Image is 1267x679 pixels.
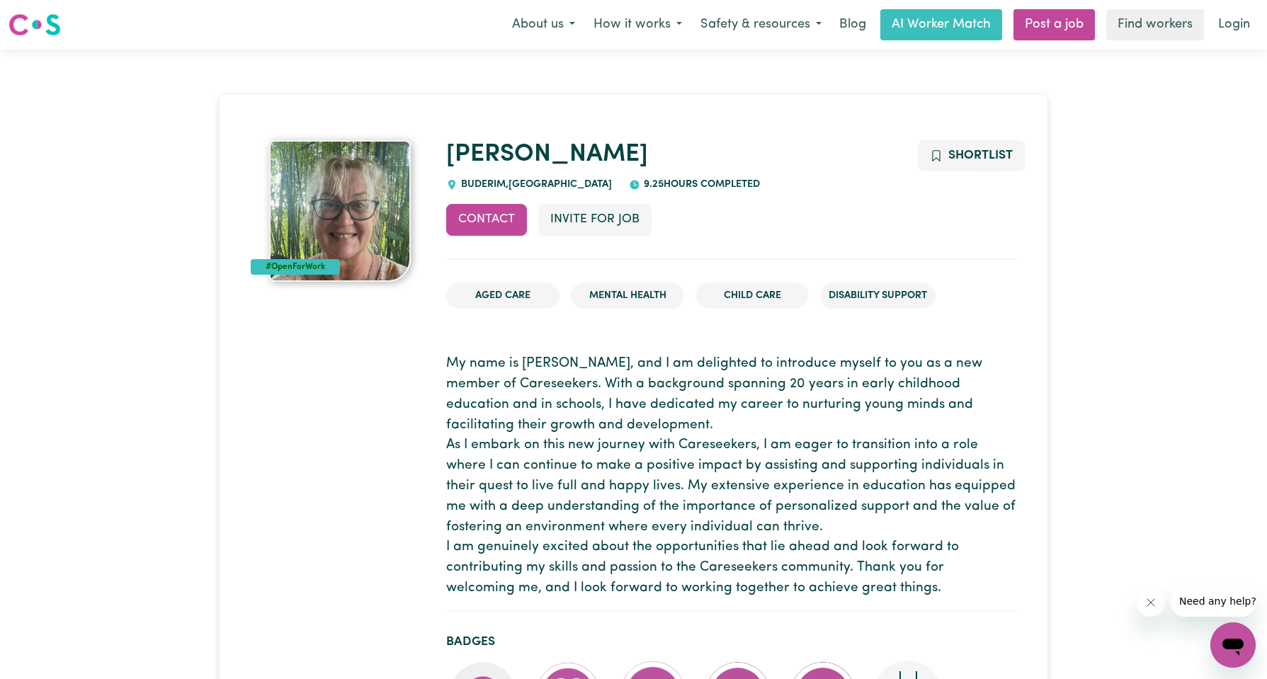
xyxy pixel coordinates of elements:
[640,179,760,190] span: 9.25 hours completed
[8,10,86,21] span: Need any help?
[446,634,1016,649] h2: Badges
[269,140,411,282] img: Rosalie
[695,283,809,309] li: Child care
[1013,9,1095,40] a: Post a job
[691,10,831,40] button: Safety & resources
[584,10,691,40] button: How it works
[446,204,527,235] button: Contact
[1171,586,1256,617] iframe: Message from company
[918,140,1025,171] button: Add to shortlist
[538,204,652,235] button: Invite for Job
[831,9,875,40] a: Blog
[1210,9,1259,40] a: Login
[820,283,936,309] li: Disability Support
[1106,9,1204,40] a: Find workers
[446,354,1016,599] p: My name is [PERSON_NAME], and I am delighted to introduce myself to you as a new member of Carese...
[8,8,61,41] a: Careseekers logo
[503,10,584,40] button: About us
[571,283,684,309] li: Mental Health
[251,140,429,282] a: Rosalie's profile picture'#OpenForWork
[8,12,61,38] img: Careseekers logo
[1210,622,1256,668] iframe: Button to launch messaging window
[880,9,1002,40] a: AI Worker Match
[948,149,1013,161] span: Shortlist
[458,179,612,190] span: BUDERIM , [GEOGRAPHIC_DATA]
[446,142,648,167] a: [PERSON_NAME]
[1137,588,1165,617] iframe: Close message
[251,259,340,275] div: #OpenForWork
[446,283,559,309] li: Aged Care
